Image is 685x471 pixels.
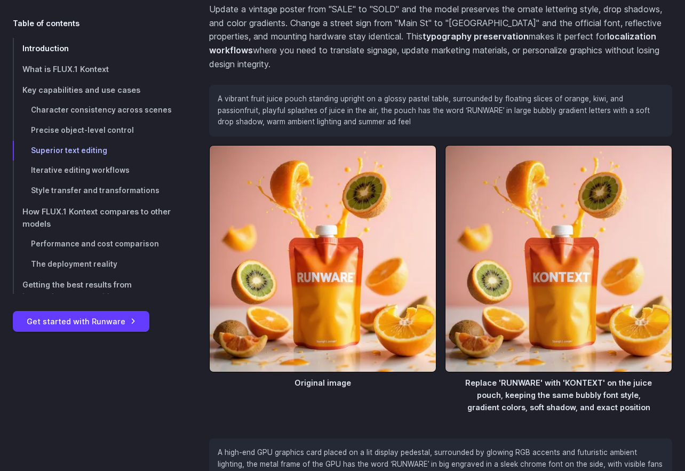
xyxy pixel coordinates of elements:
[423,31,529,42] strong: typography preservation
[13,181,175,201] a: Style transfer and transformations
[13,234,175,254] a: Performance and cost comparison
[13,100,175,121] a: Character consistency across scenes
[22,85,140,94] span: Key capabilities and use cases
[31,260,117,268] span: The deployment reality
[31,166,130,174] span: Iterative editing workflows
[13,161,175,181] a: Iterative editing workflows
[13,38,175,59] a: Introduction
[13,79,175,100] a: Key capabilities and use cases
[31,186,160,195] span: Style transfer and transformations
[13,311,149,332] a: Get started with Runware
[218,93,664,128] p: A vibrant fruit juice pouch standing upright on a glossy pastel table, surrounded by floating sli...
[22,65,109,74] span: What is FLUX.1 Kontext
[209,3,672,71] p: Update a vintage poster from "SALE" to "SOLD" and the model preserves the ornate lettering style,...
[445,145,672,372] img: A vibrant fruit juice pouch standing upright on a glossy pastel table, surrounded by floating sli...
[13,17,79,29] span: Table of contents
[31,126,134,134] span: Precise object-level control
[31,146,107,155] span: Superior text editing
[31,240,159,248] span: Performance and cost comparison
[13,121,175,141] a: Precise object-level control
[22,207,171,228] span: How FLUX.1 Kontext compares to other models
[209,372,436,389] figcaption: Original image
[22,281,132,302] span: Getting the best results from instruction-based editing
[13,59,175,79] a: What is FLUX.1 Kontext
[13,201,175,234] a: How FLUX.1 Kontext compares to other models
[13,275,175,308] a: Getting the best results from instruction-based editing
[445,372,672,413] figcaption: Replace 'RUNWARE' with 'KONTEXT' on the juice pouch, keeping the same bubbly font style, gradient...
[22,44,69,53] span: Introduction
[31,106,172,114] span: Character consistency across scenes
[209,145,436,372] img: A vibrant fruit juice pouch standing upright on a glossy pastel table, surrounded by floating sli...
[13,141,175,161] a: Superior text editing
[13,254,175,275] a: The deployment reality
